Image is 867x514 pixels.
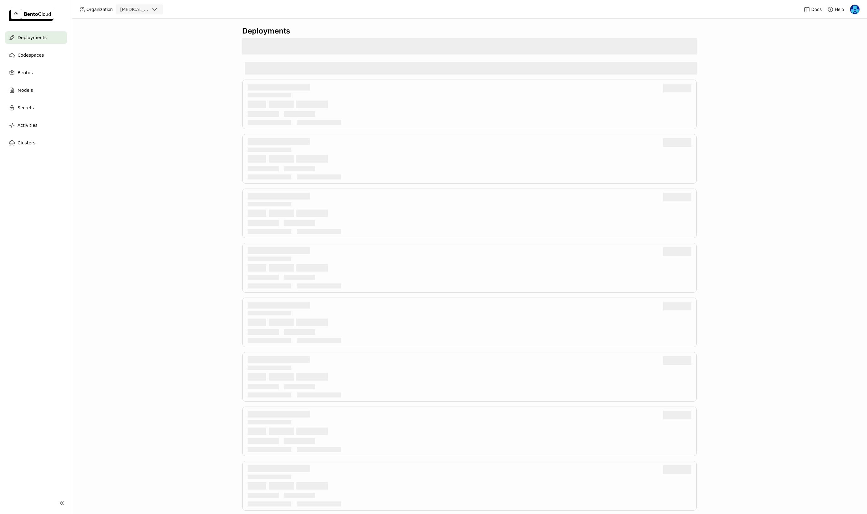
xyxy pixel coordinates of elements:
[804,6,822,13] a: Docs
[18,34,47,41] span: Deployments
[850,5,859,14] img: Yi Guo
[18,104,34,112] span: Secrets
[9,9,54,21] img: logo
[5,119,67,132] a: Activities
[18,51,44,59] span: Codespaces
[5,84,67,96] a: Models
[86,7,113,12] span: Organization
[827,6,844,13] div: Help
[5,137,67,149] a: Clusters
[242,26,697,36] div: Deployments
[18,122,38,129] span: Activities
[18,139,35,147] span: Clusters
[5,49,67,61] a: Codespaces
[18,69,33,76] span: Bentos
[5,31,67,44] a: Deployments
[5,101,67,114] a: Secrets
[18,86,33,94] span: Models
[835,7,844,12] span: Help
[150,7,151,13] input: Selected revia.
[5,66,67,79] a: Bentos
[120,6,150,13] div: [MEDICAL_DATA]
[811,7,822,12] span: Docs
